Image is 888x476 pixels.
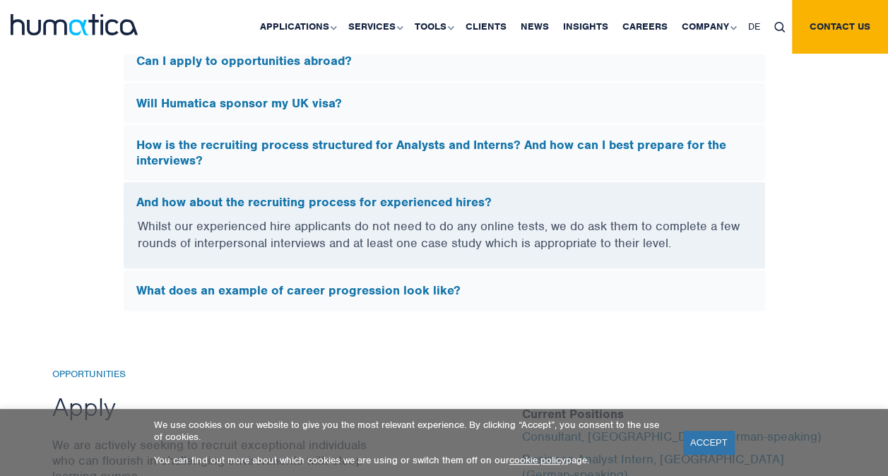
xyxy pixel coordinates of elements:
h5: Current Positions [522,407,836,422]
h6: Opportunities [52,369,381,381]
p: We use cookies on our website to give you the most relevant experience. By clicking “Accept”, you... [154,419,665,443]
span: DE [748,20,760,32]
a: cookie policy [509,454,566,466]
a: ACCEPT [683,431,735,454]
h5: What does an example of career progression look like? [136,283,752,299]
p: Whilst our experienced hire applicants do not need to do any online tests, we do ask them to comp... [138,218,751,269]
h5: And how about the recruiting process for experienced hires? [136,195,752,210]
h2: Apply [52,391,381,423]
h5: How is the recruiting process structured for Analysts and Interns? And how can I best prepare for... [136,138,752,168]
img: logo [11,14,138,35]
img: search_icon [774,22,785,32]
h5: Can I apply to opportunities abroad? [136,54,752,69]
p: You can find out more about which cookies we are using or switch them off on our page. [154,454,665,466]
h5: Will Humatica sponsor my UK visa? [136,96,752,112]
